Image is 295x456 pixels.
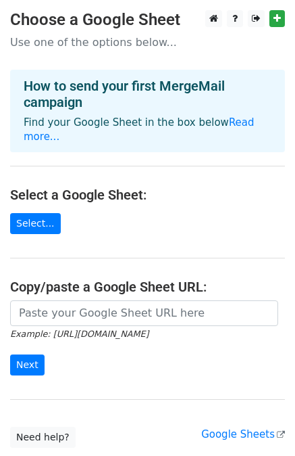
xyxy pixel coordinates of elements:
[10,329,149,339] small: Example: [URL][DOMAIN_NAME]
[24,116,254,143] a: Read more...
[10,187,285,203] h4: Select a Google Sheet:
[10,427,76,448] a: Need help?
[10,355,45,375] input: Next
[10,300,278,326] input: Paste your Google Sheet URL here
[10,35,285,49] p: Use one of the options below...
[201,428,285,440] a: Google Sheets
[24,116,271,144] p: Find your Google Sheet in the box below
[10,10,285,30] h3: Choose a Google Sheet
[24,78,271,110] h4: How to send your first MergeMail campaign
[10,279,285,295] h4: Copy/paste a Google Sheet URL:
[10,213,61,234] a: Select...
